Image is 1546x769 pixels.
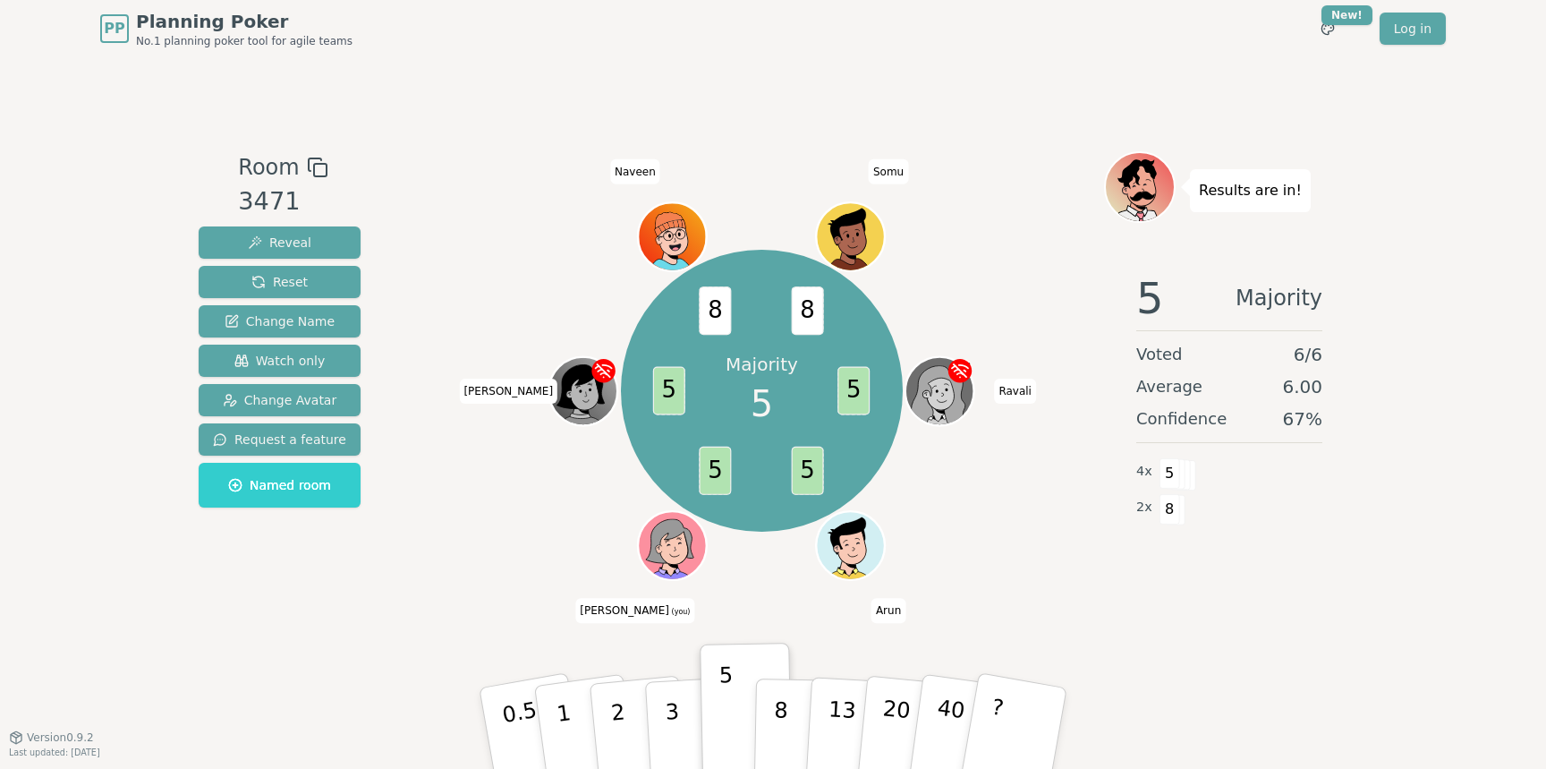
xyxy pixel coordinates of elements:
[610,158,660,184] span: Click to change your name
[223,391,337,409] span: Change Avatar
[838,367,871,415] span: 5
[1136,342,1183,367] span: Voted
[199,345,361,377] button: Watch only
[248,234,311,252] span: Reveal
[136,34,353,48] span: No.1 planning poker tool for agile teams
[1136,277,1164,320] span: 5
[228,476,331,494] span: Named room
[199,226,361,259] button: Reveal
[869,158,908,184] span: Click to change your name
[251,273,308,291] span: Reset
[199,266,361,298] button: Reset
[225,312,335,330] span: Change Name
[994,379,1036,404] span: Click to change your name
[1294,342,1322,367] span: 6 / 6
[955,359,972,376] span: Ravali is the host
[27,731,94,745] span: Version 0.9.2
[871,598,905,623] span: Click to change your name
[199,305,361,338] button: Change Name
[1321,5,1372,25] div: New!
[104,18,124,39] span: PP
[719,662,735,759] p: 5
[1136,374,1202,399] span: Average
[1236,277,1322,320] span: Majority
[9,748,100,757] span: Last updated: [DATE]
[751,377,773,431] span: 5
[238,151,299,184] span: Room
[238,184,327,220] div: 3471
[726,352,798,377] p: Majority
[792,286,824,335] span: 8
[9,731,94,745] button: Version0.9.2
[1282,374,1322,399] span: 6.00
[199,423,361,456] button: Request a feature
[641,513,705,577] button: Click to change your avatar
[575,598,694,623] span: Click to change your name
[653,367,685,415] span: 5
[1136,462,1152,482] span: 4 x
[234,352,326,370] span: Watch only
[100,9,353,48] a: PPPlanning PokerNo.1 planning poker tool for agile teams
[669,608,691,616] span: (you)
[1283,406,1322,431] span: 67 %
[1136,498,1152,517] span: 2 x
[1136,406,1227,431] span: Confidence
[1380,13,1446,45] a: Log in
[199,463,361,508] button: Named room
[1159,458,1180,489] span: 5
[136,9,353,34] span: Planning Poker
[199,384,361,416] button: Change Avatar
[459,379,557,404] span: Click to change your name
[1159,494,1180,525] span: 8
[700,286,732,335] span: 8
[700,447,732,495] span: 5
[1199,178,1302,203] p: Results are in!
[213,431,346,449] span: Request a feature
[1312,13,1344,45] button: New!
[792,447,824,495] span: 5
